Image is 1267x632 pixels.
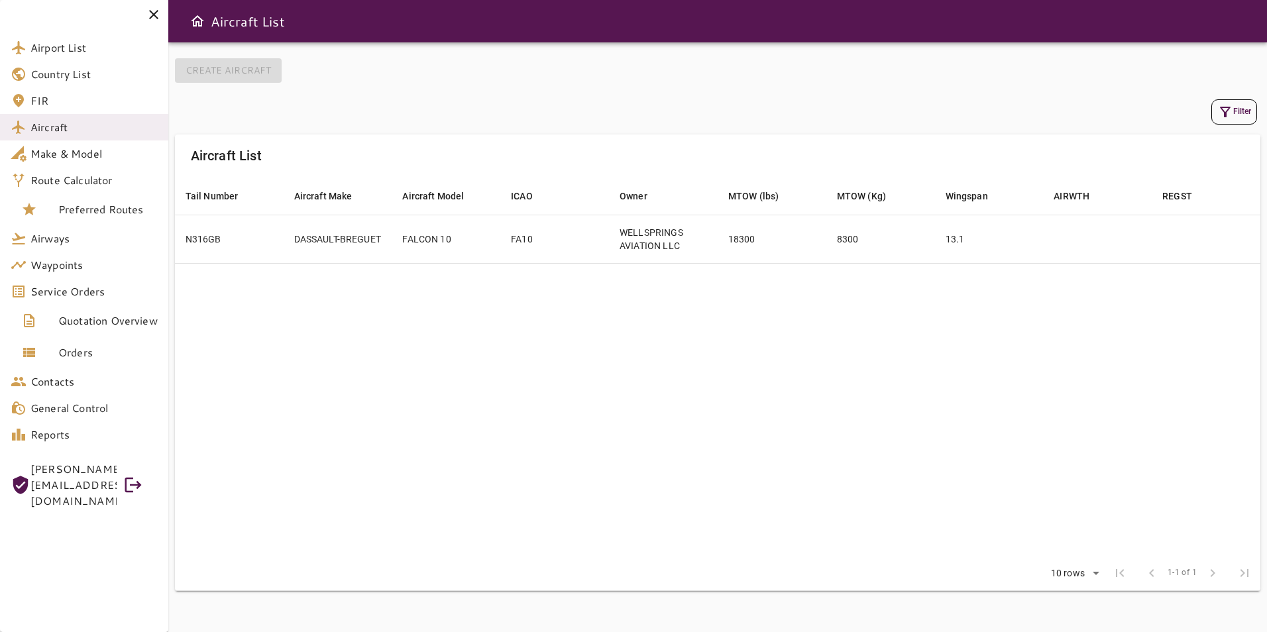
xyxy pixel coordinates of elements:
[609,215,718,263] td: WELLSPRINGS AVIATION LLC
[284,215,392,263] td: DASSAULT-BREGUET
[186,188,256,204] span: Tail Number
[402,188,464,204] div: Aircraft Model
[946,188,1005,204] span: Wingspan
[620,188,647,204] div: Owner
[1162,188,1192,204] div: REGST
[30,284,158,299] span: Service Orders
[184,8,211,34] button: Open drawer
[620,188,665,204] span: Owner
[30,461,117,509] span: [PERSON_NAME][EMAIL_ADDRESS][DOMAIN_NAME]
[294,188,370,204] span: Aircraft Make
[58,201,158,217] span: Preferred Routes
[30,231,158,246] span: Airways
[1197,557,1229,589] span: Next Page
[186,188,239,204] div: Tail Number
[837,188,886,204] div: MTOW (Kg)
[1048,568,1088,579] div: 10 rows
[728,188,797,204] span: MTOW (lbs)
[1136,557,1168,589] span: Previous Page
[500,215,609,263] td: FA10
[211,11,285,32] h6: Aircraft List
[1054,188,1107,204] span: AIRWTH
[175,215,284,263] td: N316GB
[946,188,988,204] div: Wingspan
[30,427,158,443] span: Reports
[1104,557,1136,589] span: First Page
[30,400,158,416] span: General Control
[402,188,481,204] span: Aircraft Model
[30,119,158,135] span: Aircraft
[826,215,935,263] td: 8300
[58,313,158,329] span: Quotation Overview
[935,215,1044,263] td: 13.1
[837,188,903,204] span: MTOW (Kg)
[30,93,158,109] span: FIR
[58,344,158,360] span: Orders
[511,188,550,204] span: ICAO
[30,172,158,188] span: Route Calculator
[1042,564,1104,584] div: 10 rows
[1168,566,1197,580] span: 1-1 of 1
[392,215,500,263] td: FALCON 10
[511,188,533,204] div: ICAO
[30,257,158,273] span: Waypoints
[30,40,158,56] span: Airport List
[294,188,353,204] div: Aircraft Make
[30,146,158,162] span: Make & Model
[30,66,158,82] span: Country List
[718,215,826,263] td: 18300
[191,145,262,166] h6: Aircraft List
[1054,188,1089,204] div: AIRWTH
[1211,99,1257,125] button: Filter
[30,374,158,390] span: Contacts
[728,188,779,204] div: MTOW (lbs)
[1162,188,1209,204] span: REGST
[1229,557,1260,589] span: Last Page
